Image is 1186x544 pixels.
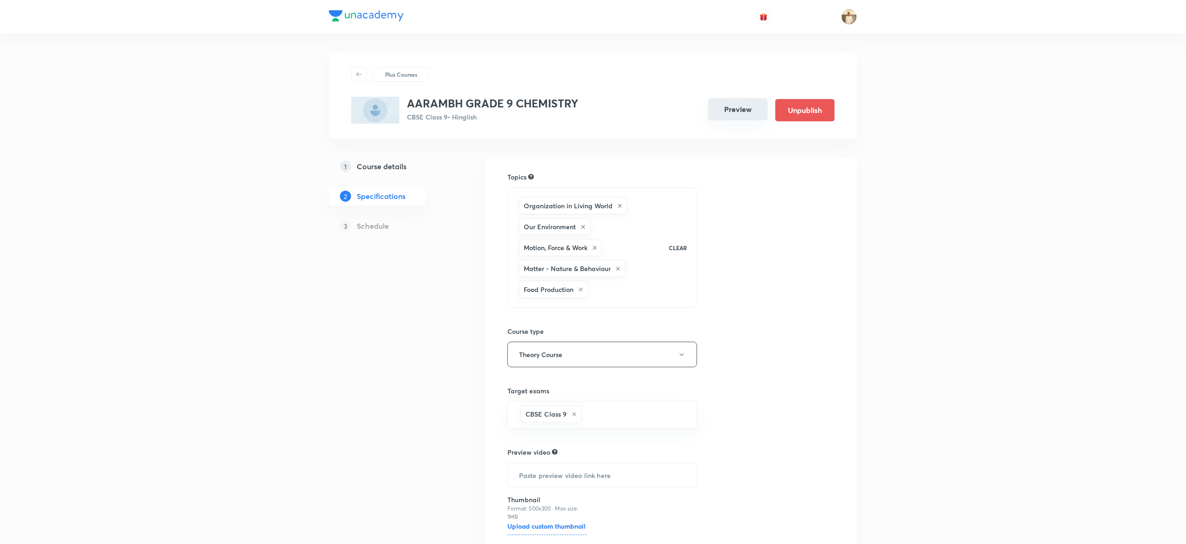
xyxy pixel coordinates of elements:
h3: AARAMBH GRADE 9 CHEMISTRY [407,97,578,110]
img: 97D4B894-A80E-40AD-B000-E8B8C2956146_plus.png [351,97,400,124]
button: avatar [756,9,771,24]
h6: Thumbnail [507,495,587,504]
button: Preview [708,98,768,120]
p: Format: 500x300 · Max size: 1MB [507,504,587,521]
p: CLEAR [669,244,687,252]
p: 2 [340,191,351,202]
input: Paste preview video link here [508,463,697,487]
h6: Matter - Nature & Behaviour [524,264,611,273]
h6: Motion, Force & Work [524,243,587,252]
p: Plus Courses [385,70,417,79]
h5: Schedule [357,220,389,232]
h6: Organization in Living World [524,201,613,211]
h6: Preview video [507,447,550,457]
h6: Course type [507,326,697,336]
img: avatar [760,13,768,21]
h5: Course details [357,161,406,172]
h5: Specifications [357,191,406,202]
button: Unpublish [775,99,835,121]
h6: Topics [507,172,526,182]
button: Theory Course [507,342,697,367]
p: 3 [340,220,351,232]
p: CBSE Class 9 • Hinglish [407,112,578,122]
div: Search for topics [528,172,534,181]
h6: Target exams [507,386,697,396]
button: Open [692,414,693,416]
h6: Food Production [524,285,573,294]
h6: Our Environment [524,222,576,232]
p: 1 [340,161,351,172]
a: 1Course details [329,157,455,176]
img: Company Logo [329,10,404,21]
img: Chandrakant Deshmukh [841,9,857,25]
a: Company Logo [329,10,404,24]
div: Explain about your course, what you’ll be teaching, how it will help learners in their preparation [552,448,558,456]
h6: CBSE Class 9 [526,409,567,419]
h6: Upload custom thumbnail [507,521,587,535]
